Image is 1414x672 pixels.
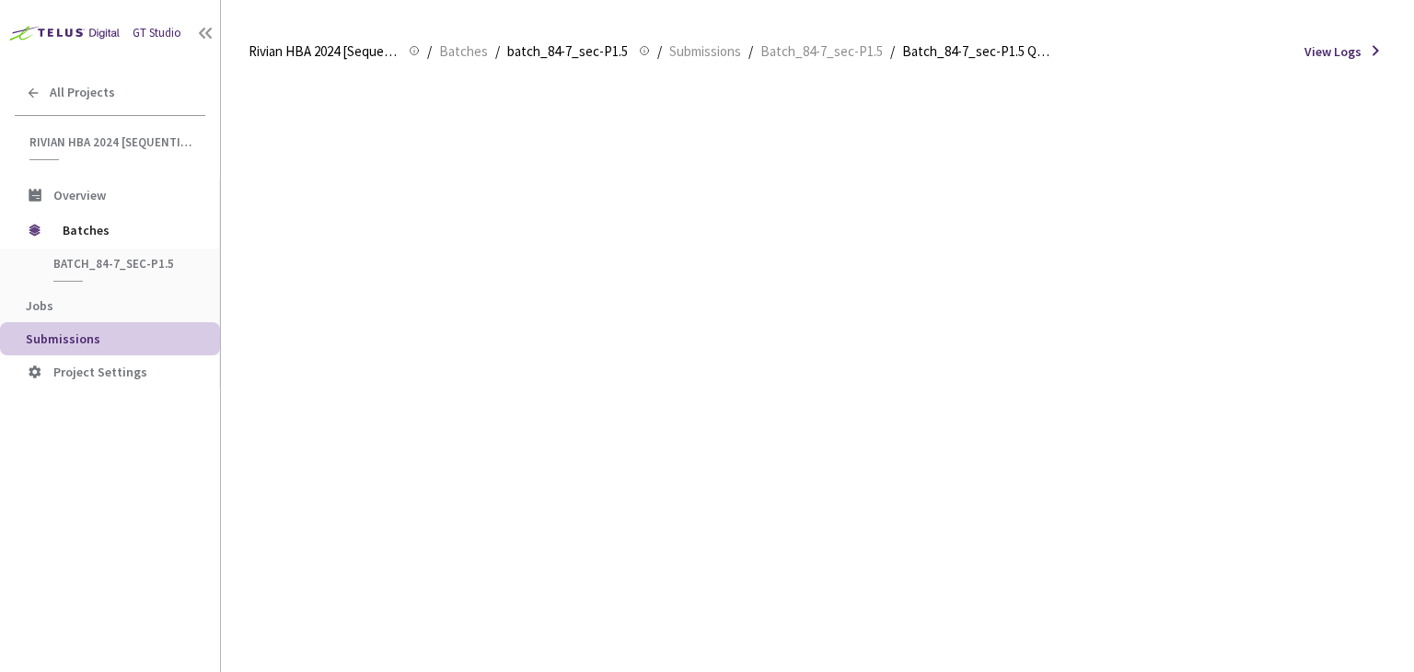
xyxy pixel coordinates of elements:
span: batch_84-7_sec-P1.5 [507,41,628,63]
a: Batches [435,41,492,61]
div: GT Studio [133,25,181,42]
span: Batch_84-7_sec-P1.5 [760,41,883,63]
span: Batches [63,212,189,249]
a: Submissions [666,41,745,61]
li: / [427,41,432,63]
span: Batch_84-7_sec-P1.5 QC - [DATE] [902,41,1051,63]
span: Overview [53,187,106,203]
li: / [495,41,500,63]
span: Rivian HBA 2024 [Sequential] [249,41,398,63]
span: View Logs [1304,42,1362,61]
span: Project Settings [53,364,147,380]
span: Jobs [26,297,53,314]
a: Batch_84-7_sec-P1.5 [757,41,887,61]
span: Submissions [669,41,741,63]
li: / [657,41,662,63]
li: / [748,41,753,63]
span: Rivian HBA 2024 [Sequential] [29,134,194,150]
span: Submissions [26,330,100,347]
span: All Projects [50,85,115,100]
span: Batches [439,41,488,63]
span: batch_84-7_sec-P1.5 [53,256,190,272]
li: / [890,41,895,63]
